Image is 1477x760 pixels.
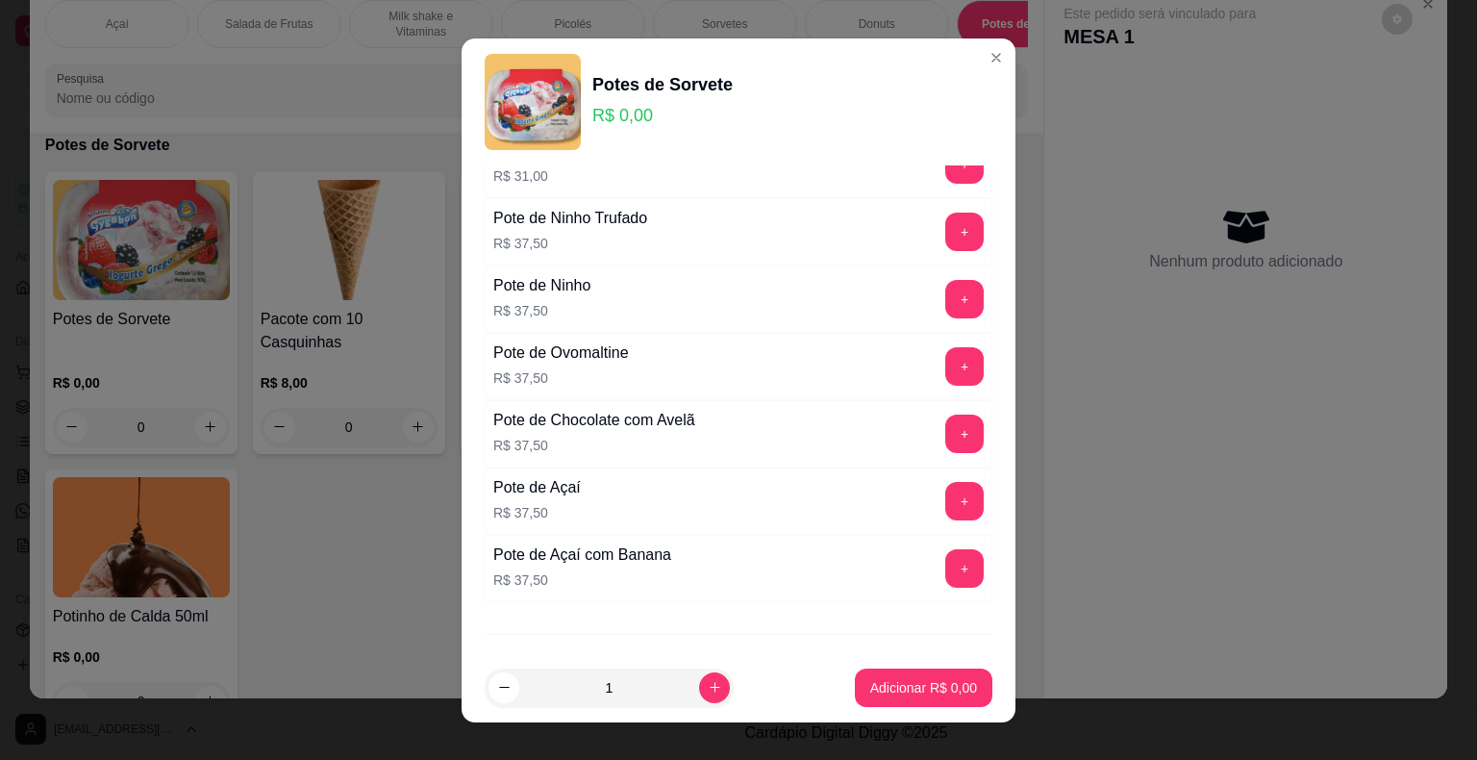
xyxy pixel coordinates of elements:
button: Close [981,42,1012,73]
button: add [945,549,984,588]
p: R$ 37,50 [493,301,590,320]
div: Pote de Açaí com Banana [493,544,671,567]
button: add [945,347,984,386]
p: R$ 37,50 [493,503,581,522]
p: R$ 37,50 [493,368,629,388]
div: Potes de Sorvete [592,71,733,98]
div: Pote de Ninho [493,274,590,297]
p: Adicionar R$ 0,00 [870,678,977,697]
div: Pote de Chocolate com Avelã [493,409,695,432]
button: add [945,280,984,318]
button: increase-product-quantity [699,672,730,703]
img: product-image [485,54,581,150]
p: R$ 37,50 [493,570,671,590]
p: R$ 37,50 [493,436,695,455]
button: add [945,213,984,251]
div: Pote de Ovomaltine [493,342,629,365]
button: decrease-product-quantity [488,672,519,703]
p: R$ 0,00 [592,102,733,129]
button: add [945,482,984,520]
div: Pote de Ninho Trufado [493,207,647,230]
button: Adicionar R$ 0,00 [855,669,992,707]
div: Pote de Açaí [493,476,581,499]
p: R$ 31,00 [493,166,596,186]
button: add [945,415,984,453]
p: R$ 37,50 [493,234,647,253]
